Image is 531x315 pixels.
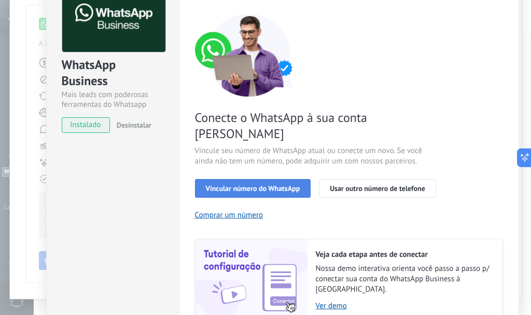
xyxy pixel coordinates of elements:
[316,301,492,311] a: Ver demo
[316,250,492,259] h2: Veja cada etapa antes de conectar
[195,146,442,167] span: Vincule seu número de WhatsApp atual ou conecte um novo. Se você ainda não tem um número, pode ad...
[330,185,425,192] span: Usar outro número de telefone
[316,264,492,295] span: Nossa demo interativa orienta você passo a passo p/ conectar sua conta do WhatsApp Business à [GE...
[62,90,164,109] div: Mais leads com poderosas ferramentas do Whatsapp
[195,210,263,220] button: Comprar um número
[195,179,311,198] button: Vincular número do WhatsApp
[62,57,164,90] div: WhatsApp Business
[117,120,151,130] span: Desinstalar
[113,117,151,133] button: Desinstalar
[206,185,300,192] span: Vincular número do WhatsApp
[195,109,442,142] span: Conecte o WhatsApp à sua conta [PERSON_NAME]
[62,117,109,133] span: instalado
[195,13,304,97] img: connect number
[319,179,436,198] button: Usar outro número de telefone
